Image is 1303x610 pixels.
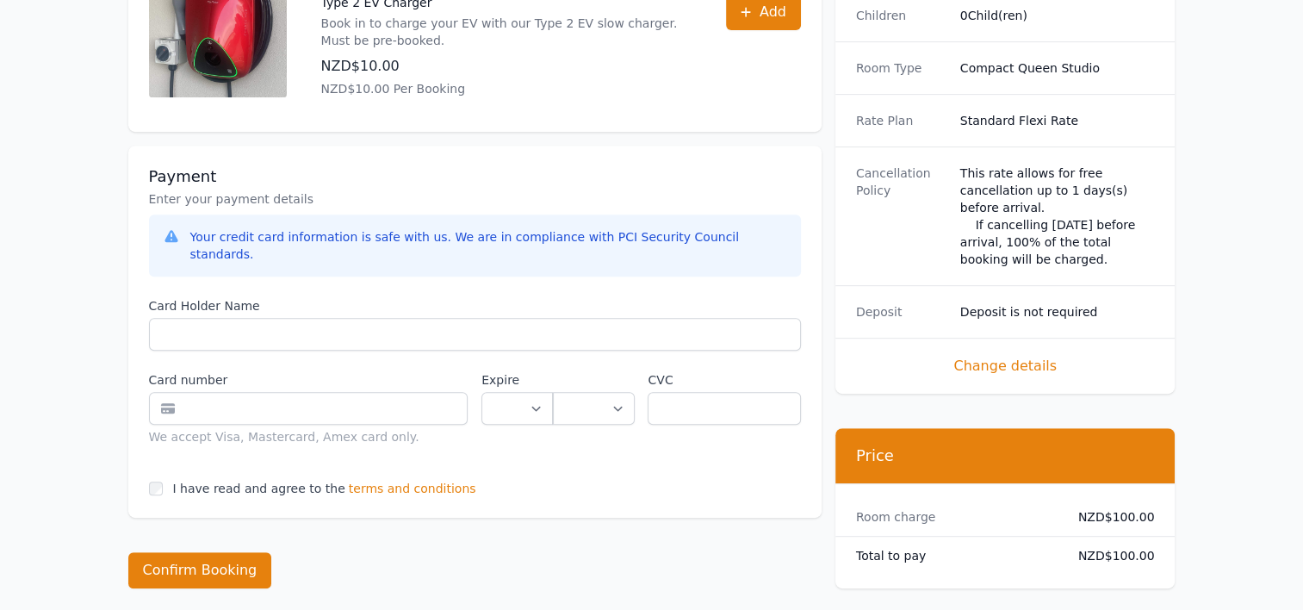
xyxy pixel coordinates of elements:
[128,552,272,588] button: Confirm Booking
[149,166,801,187] h3: Payment
[321,56,692,77] p: NZD$10.00
[553,371,634,389] label: .
[173,482,345,495] label: I have read and agree to the
[856,445,1155,466] h3: Price
[856,356,1155,377] span: Change details
[648,371,800,389] label: CVC
[960,7,1155,24] dd: 0 Child(ren)
[856,59,946,77] dt: Room Type
[960,59,1155,77] dd: Compact Queen Studio
[856,112,946,129] dt: Rate Plan
[149,190,801,208] p: Enter your payment details
[960,165,1155,268] div: This rate allows for free cancellation up to 1 days(s) before arrival. If cancelling [DATE] befor...
[856,303,946,321] dt: Deposit
[149,371,468,389] label: Card number
[321,15,692,49] p: Book in to charge your EV with our Type 2 EV slow charger. Must be pre-booked.
[856,7,946,24] dt: Children
[1064,547,1155,564] dd: NZD$100.00
[760,2,786,22] span: Add
[960,303,1155,321] dd: Deposit is not required
[321,80,692,97] p: NZD$10.00 Per Booking
[856,165,946,268] dt: Cancellation Policy
[856,547,1051,564] dt: Total to pay
[190,228,787,263] div: Your credit card information is safe with us. We are in compliance with PCI Security Council stan...
[149,297,801,314] label: Card Holder Name
[960,112,1155,129] dd: Standard Flexi Rate
[1064,508,1155,526] dd: NZD$100.00
[481,371,553,389] label: Expire
[149,428,468,445] div: We accept Visa, Mastercard, Amex card only.
[856,508,1051,526] dt: Room charge
[349,480,476,497] span: terms and conditions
